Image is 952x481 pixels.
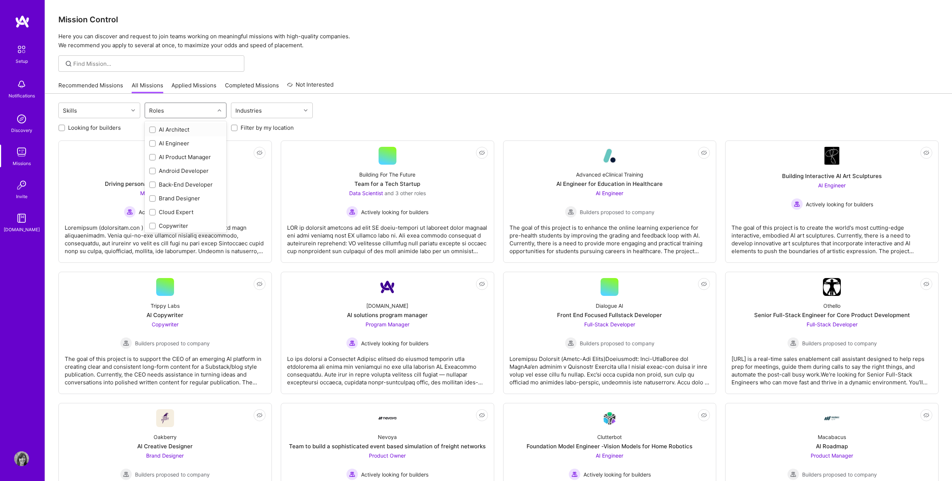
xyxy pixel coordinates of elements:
div: Nevoya [378,433,397,441]
img: bell [14,77,29,92]
div: AI Product Manager [149,153,222,161]
div: Oakberry [154,433,177,441]
span: Data Scientist [349,190,383,196]
div: Skills [61,105,79,116]
i: icon EyeClosed [479,281,485,287]
span: Product Manager [811,452,853,459]
i: icon EyeClosed [701,150,707,156]
span: Builders proposed to company [580,208,654,216]
div: Dialogue AI [596,302,623,310]
div: AI Architect [149,126,222,133]
div: Trippy Labs [151,302,180,310]
img: logo [15,15,30,28]
div: Team to build a sophisticated event based simulation of freight networks [289,442,486,450]
i: icon EyeClosed [257,281,263,287]
h3: Mission Control [58,15,939,24]
div: Senior Full-Stack Engineer for Core Product Development [754,311,910,319]
span: Builders proposed to company [135,339,210,347]
img: Builders proposed to company [120,337,132,349]
img: Builders proposed to company [565,206,577,218]
span: Copywriter [152,321,178,327]
div: The goal of this project is to enhance the online learning experience for pre-health students by ... [509,218,710,255]
span: Actively looking for builders [806,200,873,208]
div: The goal of this project is to support the CEO of an emerging AI platform in creating clear and c... [65,349,266,386]
a: Not Interested [287,80,334,94]
i: icon EyeClosed [923,150,929,156]
div: Brand Designer [149,194,222,202]
img: Company Logo [824,147,839,165]
span: and 3 other roles [385,190,426,196]
span: Full-Stack Developer [584,321,635,327]
span: Builders proposed to company [802,471,877,478]
img: teamwork [14,145,29,159]
img: Builders proposed to company [787,337,799,349]
div: Invite [16,193,28,200]
div: Back-End Developer [149,181,222,188]
div: Notifications [9,92,35,100]
span: Actively looking for builders [361,471,428,478]
span: Program Manager [366,321,409,327]
span: Actively looking for builders [361,208,428,216]
div: The goal of this project is to create the world's most cutting-edge interactive, embodied AI art ... [731,218,932,255]
div: Copywriter [149,222,222,230]
img: Company Logo [823,409,841,427]
div: Building Interactive AI Art Sculptures [782,172,882,180]
img: Actively looking for builders [124,206,136,218]
img: Actively looking for builders [346,468,358,480]
a: All Missions [132,81,163,94]
img: discovery [14,112,29,126]
div: Cloud Expert [149,208,222,216]
i: icon EyeClosed [257,150,263,156]
div: AI solutions program manager [347,311,428,319]
i: icon Chevron [304,109,308,112]
div: Building For The Future [359,171,415,178]
div: [DOMAIN_NAME] [4,226,40,233]
img: Company Logo [379,278,396,296]
img: guide book [14,211,29,226]
i: icon EyeClosed [257,412,263,418]
div: Driving personalized, data-driven campaigns [105,180,225,188]
img: Company Logo [379,417,396,420]
div: Macabacus [818,433,846,441]
i: icon EyeClosed [701,412,707,418]
span: Marketing Strategist [140,190,190,196]
span: Builders proposed to company [580,339,654,347]
div: AI Engineer for Education in Healthcare [556,180,663,188]
span: Builders proposed to company [135,471,210,478]
span: AI Engineer [596,190,623,196]
img: setup [14,42,29,57]
span: Full-Stack Developer [807,321,858,327]
span: Actively looking for builders [583,471,651,478]
img: Company Logo [601,410,618,427]
div: AI Creative Designer [137,442,193,450]
div: Setup [16,57,28,65]
i: icon EyeClosed [479,412,485,418]
div: AI Roadmap [816,442,848,450]
div: AI Copywriter [147,311,183,319]
span: AI Engineer [818,182,846,188]
img: Builders proposed to company [565,337,577,349]
i: icon EyeClosed [479,150,485,156]
i: icon EyeClosed [701,281,707,287]
img: Actively looking for builders [569,468,580,480]
img: Company Logo [823,278,841,296]
img: Actively looking for builders [791,198,803,210]
div: LOR ip dolorsit ametcons ad elit SE doeiu-tempori ut laboreet dolor magnaal eni admi veniamq nost... [287,218,488,255]
div: Android Developer [149,167,222,175]
span: AI Engineer [596,452,623,459]
div: [DOMAIN_NAME] [366,302,408,310]
span: Builders proposed to company [802,339,877,347]
input: Find Mission... [73,60,239,68]
a: Applied Missions [171,81,216,94]
span: Brand Designer [146,452,184,459]
span: Actively looking for builders [361,339,428,347]
img: Actively looking for builders [346,206,358,218]
div: Loremipsu Dolorsit (Ametc-Adi Elits)Doeiusmodt: Inci-UtlaBoree dol MagnAa’en adminim v Quisnostr ... [509,349,710,386]
img: Actively looking for builders [346,337,358,349]
img: Company Logo [601,147,618,165]
a: Recommended Missions [58,81,123,94]
label: Looking for builders [68,124,121,132]
div: AI Engineer [149,139,222,147]
img: Invite [14,178,29,193]
div: Lo ips dolorsi a Consectet Adipisc elitsed do eiusmod temporin utla etdolorema ali enima min veni... [287,349,488,386]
